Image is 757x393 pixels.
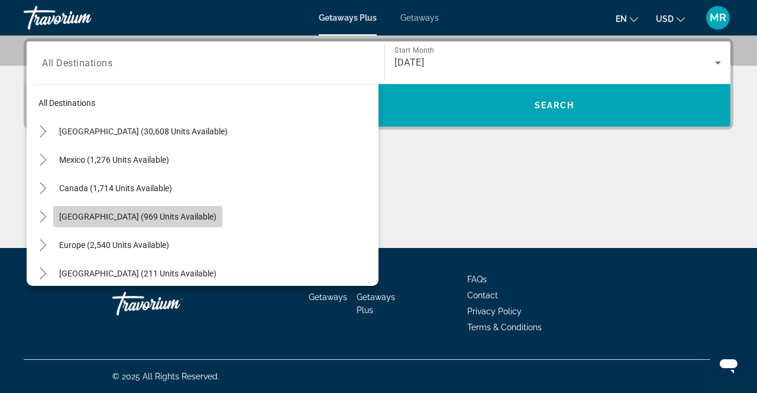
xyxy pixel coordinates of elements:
[53,149,175,170] button: Mexico (1,276 units available)
[42,57,112,68] span: All Destinations
[33,178,53,199] button: Toggle Canada (1,714 units available)
[59,269,216,278] span: [GEOGRAPHIC_DATA] (211 units available)
[616,10,638,27] button: Change language
[38,98,95,108] span: All destinations
[33,121,53,142] button: Toggle United States (30,608 units available)
[467,275,487,284] a: FAQs
[33,207,53,227] button: Toggle Caribbean & Atlantic Islands (969 units available)
[53,234,175,256] button: Europe (2,540 units available)
[394,57,424,68] span: [DATE]
[357,292,395,315] a: Getaways Plus
[467,323,542,332] a: Terms & Conditions
[467,291,498,300] a: Contact
[53,263,222,284] button: [GEOGRAPHIC_DATA] (211 units available)
[616,14,627,24] span: en
[319,13,377,22] a: Getaways Plus
[33,92,378,114] button: All destinations
[467,307,522,316] a: Privacy Policy
[24,2,142,33] a: Travorium
[703,5,733,30] button: User Menu
[33,235,53,256] button: Toggle Europe (2,540 units available)
[378,84,730,127] button: Search
[59,212,216,221] span: [GEOGRAPHIC_DATA] (969 units available)
[59,155,169,165] span: Mexico (1,276 units available)
[710,12,726,24] span: MR
[710,346,748,384] iframe: Button to launch messaging window
[59,240,169,250] span: Europe (2,540 units available)
[53,206,222,227] button: [GEOGRAPHIC_DATA] (969 units available)
[656,14,674,24] span: USD
[27,41,730,127] div: Search widget
[309,292,347,302] a: Getaways
[394,46,434,54] span: Start Month
[33,150,53,170] button: Toggle Mexico (1,276 units available)
[656,10,685,27] button: Change currency
[400,13,439,22] a: Getaways
[59,183,172,193] span: Canada (1,714 units available)
[59,127,228,136] span: [GEOGRAPHIC_DATA] (30,608 units available)
[53,178,178,199] button: Canada (1,714 units available)
[33,263,53,284] button: Toggle Australia (211 units available)
[535,101,575,110] span: Search
[53,121,234,142] button: [GEOGRAPHIC_DATA] (30,608 units available)
[112,372,219,381] span: © 2025 All Rights Reserved.
[112,286,231,321] a: Travorium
